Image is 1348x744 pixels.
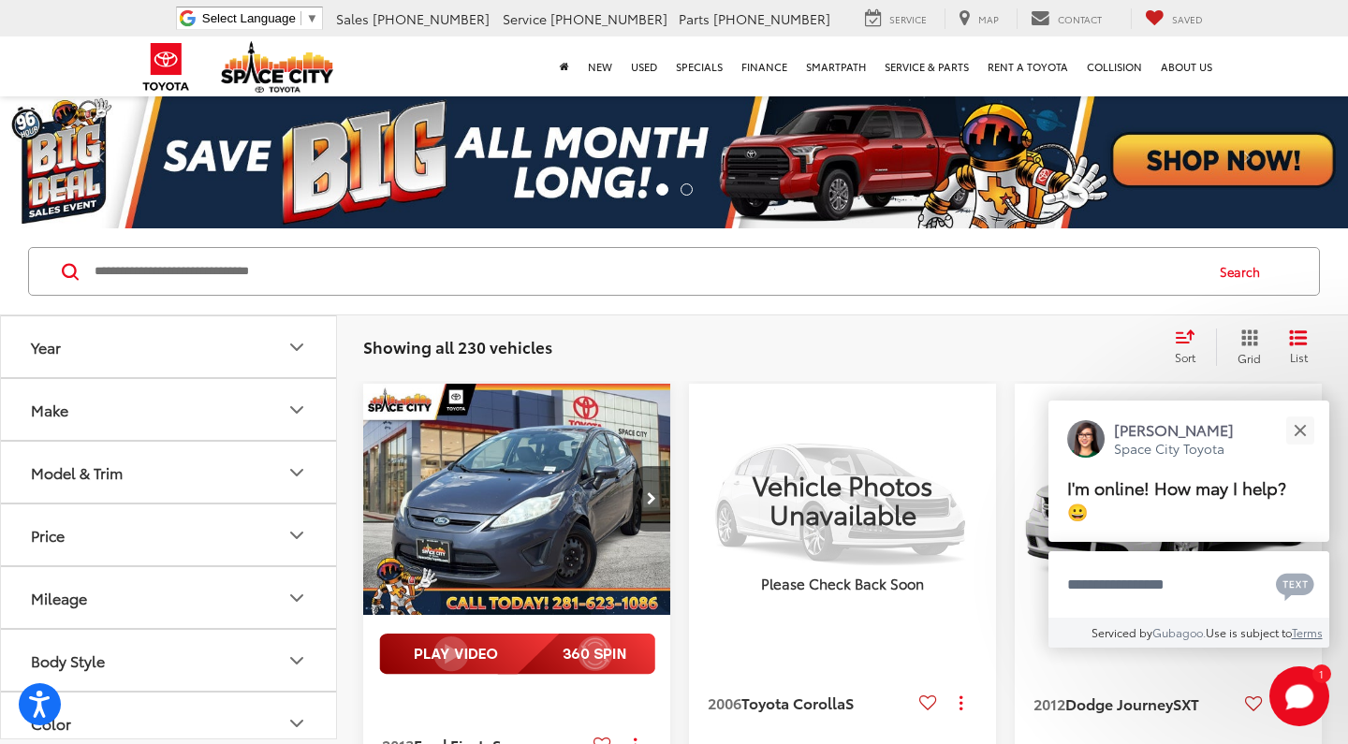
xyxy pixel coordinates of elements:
span: SXT [1173,693,1199,714]
button: YearYear [1,316,338,377]
div: Color [31,714,71,732]
div: Model & Trim [31,463,123,481]
p: [PERSON_NAME] [1114,419,1234,440]
span: Dodge Journey [1065,693,1173,714]
a: About Us [1151,36,1222,96]
svg: Text [1276,571,1314,601]
button: List View [1275,328,1322,366]
a: Gubagoo. [1152,624,1206,640]
button: Select sort value [1165,328,1216,366]
a: Select Language​ [202,11,318,25]
div: Color [286,712,308,735]
span: Serviced by [1092,624,1152,640]
button: Search [1202,248,1287,295]
button: Model & TrimModel & Trim [1,442,338,503]
div: Year [286,336,308,358]
div: Body Style [31,651,105,669]
button: Body StyleBody Style [1,630,338,691]
button: Next image [633,466,670,532]
div: Mileage [286,587,308,609]
span: Parts [679,9,710,28]
span: dropdown dots [960,695,962,710]
a: Terms [1292,624,1323,640]
a: 2006Toyota CorollaS [708,693,912,713]
span: S [845,692,854,713]
div: Make [31,401,68,418]
div: Price [31,526,65,544]
span: List [1289,349,1308,365]
div: Price [286,524,308,547]
span: Sales [336,9,369,28]
span: Grid [1238,350,1261,366]
a: SmartPath [797,36,875,96]
a: Service & Parts [875,36,978,96]
button: Actions [945,687,977,720]
span: [PHONE_NUMBER] [373,9,490,28]
img: Space City Toyota [221,41,333,93]
button: MakeMake [1,379,338,440]
div: Close[PERSON_NAME]Space City ToyotaI'm online! How may I help? 😀Type your messageChat with SMSSen... [1048,401,1329,648]
span: Saved [1172,12,1203,26]
div: Year [31,338,61,356]
a: Service [851,8,941,29]
span: Use is subject to [1206,624,1292,640]
div: Body Style [286,649,308,672]
a: Rent a Toyota [978,36,1077,96]
div: 2013 Ford Fiesta S 0 [362,384,672,615]
span: ​ [300,11,301,25]
a: Map [945,8,1013,29]
a: Home [550,36,579,96]
a: Contact [1017,8,1116,29]
span: Service [889,12,927,26]
span: Showing all 230 vehicles [363,335,552,357]
img: Vehicle Photos Unavailable Please Check Back Soon [689,384,996,614]
span: I'm online! How may I help? 😀 [1067,475,1286,523]
span: [PHONE_NUMBER] [713,9,830,28]
span: [PHONE_NUMBER] [550,9,667,28]
div: Model & Trim [286,461,308,484]
img: full motion video [379,634,655,675]
button: Grid View [1216,328,1275,366]
span: ▼ [306,11,318,25]
a: Used [622,36,667,96]
img: Toyota [131,36,201,97]
button: MileageMileage [1,567,338,628]
svg: Start Chat [1269,666,1329,726]
span: 2012 [1033,693,1065,714]
span: Toyota Corolla [741,692,845,713]
button: PricePrice [1,504,338,565]
a: New [579,36,622,96]
button: Close [1280,410,1320,450]
a: 2012Dodge JourneySXT [1033,693,1238,714]
a: My Saved Vehicles [1131,8,1217,29]
textarea: Type your message [1048,551,1329,619]
a: Specials [667,36,732,96]
button: Chat with SMS [1270,563,1320,605]
a: Collision [1077,36,1151,96]
button: Toggle Chat Window [1269,666,1329,726]
div: 2012 Dodge Journey SXT 0 [1014,384,1324,615]
div: Make [286,399,308,421]
a: Finance [732,36,797,96]
span: Sort [1175,349,1195,365]
span: Map [978,12,999,26]
span: 2006 [708,692,741,713]
div: Mileage [31,589,87,606]
a: VIEW_DETAILS [689,384,996,614]
input: Search by Make, Model, or Keyword [93,249,1202,294]
img: 2013 Ford Fiesta S [362,384,672,616]
span: 1 [1319,669,1324,678]
span: Select Language [202,11,296,25]
img: 2012 Dodge Journey SXT [1014,384,1324,616]
a: 2013 Ford Fiesta S2013 Ford Fiesta S2013 Ford Fiesta S2013 Ford Fiesta S [362,384,672,615]
span: Contact [1058,12,1102,26]
span: Service [503,9,547,28]
a: 2012 Dodge Journey SXT2012 Dodge Journey SXT2012 Dodge Journey SXT2012 Dodge Journey SXT [1014,384,1324,615]
p: Space City Toyota [1114,440,1234,458]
